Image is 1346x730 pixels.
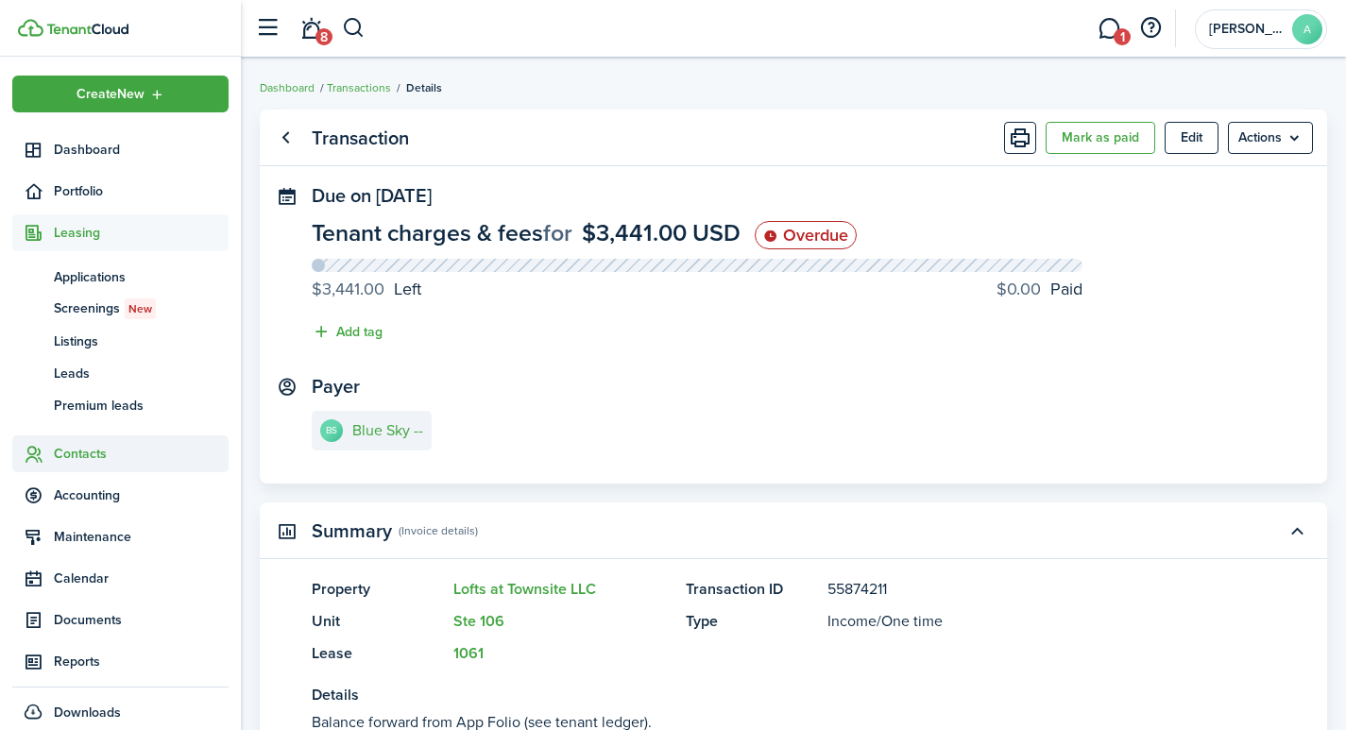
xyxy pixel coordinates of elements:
span: New [128,300,152,317]
a: 1061 [453,642,484,664]
status: Overdue [755,221,857,249]
span: Portfolio [54,181,229,201]
menu-btn: Actions [1228,122,1313,154]
a: Ste 106 [453,610,504,632]
span: Documents [54,610,229,630]
panel-main-description: / [827,610,1218,633]
img: TenantCloud [46,24,128,35]
span: Applications [54,267,229,287]
a: Go back [269,122,301,154]
a: Premium leads [12,389,229,421]
span: Dashboard [54,140,229,160]
span: One time [881,610,943,632]
a: Lofts at Townsite LLC [453,578,596,600]
a: ScreeningsNew [12,293,229,325]
button: Open menu [1228,122,1313,154]
span: Reports [54,652,229,671]
progress-caption-label-value: $3,441.00 [312,277,384,302]
panel-main-title: Transaction ID [686,578,818,601]
panel-main-title: Type [686,610,818,633]
button: Open resource center [1134,12,1167,44]
panel-main-title: Transaction [312,127,409,149]
e-details-info-title: Blue Sky -- [352,422,423,439]
span: Maintenance [54,527,229,547]
a: Transactions [327,79,391,96]
panel-main-title: Payer [312,376,360,398]
button: Print [1004,122,1036,154]
a: Messaging [1091,5,1127,53]
span: Downloads [54,703,121,722]
a: Applications [12,261,229,293]
span: Premium leads [54,396,229,416]
a: BSBlue Sky -- [312,411,432,450]
span: Listings [54,331,229,351]
button: Open sidebar [249,10,285,46]
panel-main-title: Details [312,684,1218,706]
progress-caption-label-value: $0.00 [997,277,1041,302]
span: Contacts [54,444,229,464]
span: Create New [77,88,145,101]
avatar-text: BS [320,419,343,442]
progress-caption-label: Left [312,277,421,302]
a: Listings [12,325,229,357]
a: Dashboard [260,79,315,96]
span: Leads [54,364,229,383]
span: for [543,215,572,250]
panel-main-description: 55874211 [827,578,1218,601]
button: Add tag [312,321,383,343]
a: Notifications [293,5,329,53]
panel-main-subtitle: (Invoice details) [399,522,478,539]
span: Amy [1209,23,1285,36]
span: Leasing [54,223,229,243]
span: Details [406,79,442,96]
progress-caption-label: Paid [997,277,1082,302]
span: $3,441.00 USD [582,215,741,250]
span: Income [827,610,877,632]
a: Reports [12,643,229,680]
panel-main-title: Property [312,578,444,601]
span: Accounting [54,485,229,505]
button: Mark as paid [1046,122,1155,154]
button: Search [342,12,366,44]
panel-main-title: Summary [312,520,392,542]
a: Leads [12,357,229,389]
span: Tenant charges & fees [312,215,543,250]
a: Dashboard [12,131,229,168]
span: Calendar [54,569,229,588]
img: TenantCloud [18,19,43,37]
avatar-text: A [1292,14,1322,44]
panel-main-title: Lease [312,642,444,665]
span: 1 [1114,28,1131,45]
span: 8 [315,28,332,45]
button: Toggle accordion [1281,515,1313,547]
panel-main-title: Unit [312,610,444,633]
span: Screenings [54,298,229,319]
button: Open menu [12,76,229,112]
button: Edit [1165,122,1218,154]
span: Due on [DATE] [312,181,432,210]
